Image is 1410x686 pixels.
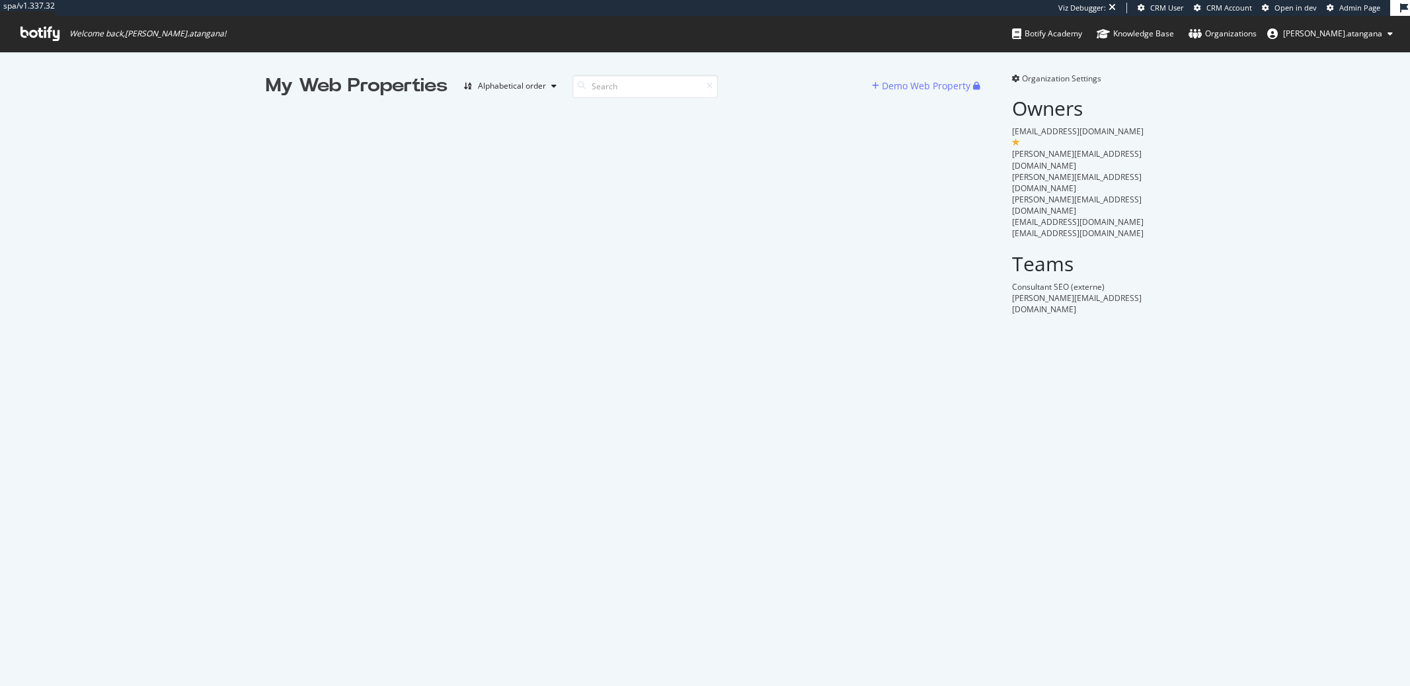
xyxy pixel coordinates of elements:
[1189,16,1257,52] a: Organizations
[1012,216,1144,228] span: [EMAIL_ADDRESS][DOMAIN_NAME]
[1012,194,1142,216] span: [PERSON_NAME][EMAIL_ADDRESS][DOMAIN_NAME]
[872,75,973,97] button: Demo Web Property
[1097,16,1174,52] a: Knowledge Base
[1058,3,1106,13] div: Viz Debugger:
[1012,27,1082,40] div: Botify Academy
[1022,73,1101,84] span: Organization Settings
[1012,148,1142,171] span: [PERSON_NAME][EMAIL_ADDRESS][DOMAIN_NAME]
[1257,23,1403,44] button: [PERSON_NAME].atangana
[1138,3,1184,13] a: CRM User
[1194,3,1252,13] a: CRM Account
[1012,281,1145,292] div: Consultant SEO (externe)
[1189,27,1257,40] div: Organizations
[1012,253,1145,275] h2: Teams
[1206,3,1252,13] span: CRM Account
[1262,3,1317,13] a: Open in dev
[1012,292,1142,315] span: [PERSON_NAME][EMAIL_ADDRESS][DOMAIN_NAME]
[1012,97,1145,119] h2: Owners
[872,80,973,91] a: Demo Web Property
[1327,3,1380,13] a: Admin Page
[1012,171,1142,194] span: [PERSON_NAME][EMAIL_ADDRESS][DOMAIN_NAME]
[1150,3,1184,13] span: CRM User
[1274,3,1317,13] span: Open in dev
[458,75,562,97] button: Alphabetical order
[266,73,448,99] div: My Web Properties
[572,75,718,98] input: Search
[1339,3,1380,13] span: Admin Page
[69,28,226,39] span: Welcome back, [PERSON_NAME].atangana !
[882,79,970,93] div: Demo Web Property
[1012,126,1144,137] span: [EMAIL_ADDRESS][DOMAIN_NAME]
[1283,28,1382,39] span: renaud.atangana
[1097,27,1174,40] div: Knowledge Base
[1012,16,1082,52] a: Botify Academy
[478,82,546,90] div: Alphabetical order
[1012,228,1144,239] span: [EMAIL_ADDRESS][DOMAIN_NAME]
